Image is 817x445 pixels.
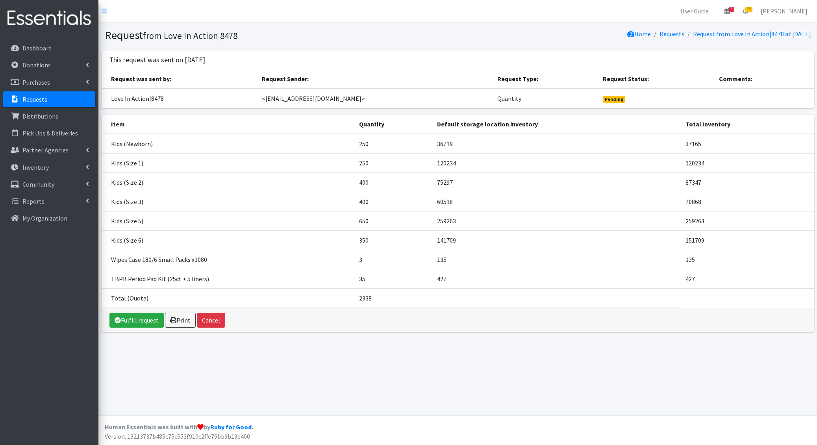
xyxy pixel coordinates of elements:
[681,134,814,154] td: 37165
[102,288,354,308] td: Total (Quota)
[3,159,95,175] a: Inventory
[3,142,95,158] a: Partner Agencies
[432,269,681,288] td: 427
[3,40,95,56] a: Dashboard
[432,134,681,154] td: 36719
[3,108,95,124] a: Distributions
[22,146,69,154] p: Partner Agencies
[22,129,78,137] p: Pick Ups & Deliveries
[354,134,432,154] td: 250
[432,250,681,269] td: 135
[3,176,95,192] a: Community
[3,5,95,32] img: HumanEssentials
[354,172,432,192] td: 400
[257,69,493,89] th: Request Sender:
[22,61,51,69] p: Donations
[432,230,681,250] td: 141709
[22,78,50,86] p: Purchases
[102,153,354,172] td: Kids (Size 1)
[3,210,95,226] a: My Organization
[660,30,684,38] a: Requests
[102,172,354,192] td: Kids (Size 2)
[681,269,814,288] td: 427
[354,288,432,308] td: 2338
[102,89,257,108] td: Love In Action|8478
[3,91,95,107] a: Requests
[102,269,354,288] td: TBPB Period Pad Kit (25ct + 5 liners)
[22,180,54,188] p: Community
[22,112,58,120] p: Distributions
[102,192,354,211] td: Kids (Size 3)
[432,192,681,211] td: 60518
[714,69,814,89] th: Comments:
[681,211,814,230] td: 259263
[354,230,432,250] td: 350
[681,230,814,250] td: 151709
[432,211,681,230] td: 259263
[598,69,714,89] th: Request Status:
[754,3,814,19] a: [PERSON_NAME]
[3,57,95,73] a: Donations
[354,211,432,230] td: 650
[681,115,814,134] th: Total Inventory
[105,432,250,440] span: Version: 19213737b485c75c553f910c2ffe75bb9b19e400
[22,95,47,103] p: Requests
[3,74,95,90] a: Purchases
[22,214,67,222] p: My Organization
[354,250,432,269] td: 3
[432,153,681,172] td: 120234
[354,153,432,172] td: 250
[432,115,681,134] th: Default storage location inventory
[3,125,95,141] a: Pick Ups & Deliveries
[105,423,253,431] strong: Human Essentials was built with by .
[105,28,455,42] h1: Request
[3,193,95,209] a: Reports
[736,3,754,19] a: 28
[210,423,252,431] a: Ruby for Good
[627,30,651,38] a: Home
[718,3,736,19] a: 8
[102,230,354,250] td: Kids (Size 6)
[693,30,811,38] a: Request from Love In Action|8478 at [DATE]
[102,69,257,89] th: Request was sent by:
[22,44,52,52] p: Dashboard
[432,172,681,192] td: 75297
[745,7,752,12] span: 28
[493,89,598,108] td: Quantity
[354,192,432,211] td: 400
[681,153,814,172] td: 120234
[681,250,814,269] td: 135
[493,69,598,89] th: Request Type:
[102,250,354,269] td: Wipes Case 180/6 Small Packs x1080
[603,96,625,103] span: Pending
[102,211,354,230] td: Kids (Size 5)
[22,163,49,171] p: Inventory
[729,7,734,12] span: 8
[681,172,814,192] td: 87347
[354,115,432,134] th: Quantity
[674,3,715,19] a: User Guide
[681,192,814,211] td: 70868
[109,313,164,328] a: Fulfill request
[197,313,225,328] button: Cancel
[354,269,432,288] td: 35
[109,56,205,64] h3: This request was sent on [DATE]
[22,197,44,205] p: Reports
[257,89,493,108] td: <[EMAIL_ADDRESS][DOMAIN_NAME]>
[102,134,354,154] td: Kids (Newborn)
[165,313,196,328] a: Print
[143,30,237,41] small: from Love In Action|8478
[102,115,354,134] th: Item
